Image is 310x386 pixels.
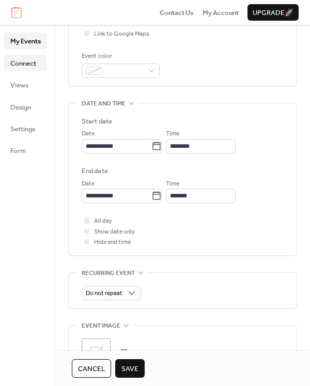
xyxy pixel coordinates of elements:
[10,58,36,69] span: Connect
[82,268,135,278] span: Recurring event
[11,7,22,18] img: logo
[247,4,299,21] button: Upgrade🚀
[82,179,95,189] span: Date
[160,8,194,18] span: Contact Us
[166,179,179,189] span: Time
[86,287,122,299] span: Do not repeat
[10,80,28,90] span: Views
[4,55,47,71] a: Connect
[94,227,135,237] span: Show date only
[82,51,158,61] div: Event color
[115,359,145,378] button: Save
[72,359,111,378] button: Cancel
[203,8,239,18] span: My Account
[82,116,112,127] div: Start date
[4,33,47,49] a: My Events
[10,146,26,156] span: Form
[82,321,120,331] span: Event image
[82,99,126,109] span: Date and time
[203,7,239,18] a: My Account
[78,364,105,374] span: Cancel
[94,237,131,248] span: Hide end time
[10,102,31,113] span: Design
[4,99,47,115] a: Design
[10,36,41,47] span: My Events
[82,129,95,139] span: Date
[94,216,112,226] span: All day
[160,7,194,18] a: Contact Us
[121,364,138,374] span: Save
[253,8,293,18] span: Upgrade 🚀
[4,76,47,93] a: Views
[4,142,47,159] a: Form
[166,129,179,139] span: Time
[10,124,35,134] span: Settings
[82,338,111,367] div: ;
[4,120,47,137] a: Settings
[82,166,108,176] div: End date
[94,29,149,39] span: Link to Google Maps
